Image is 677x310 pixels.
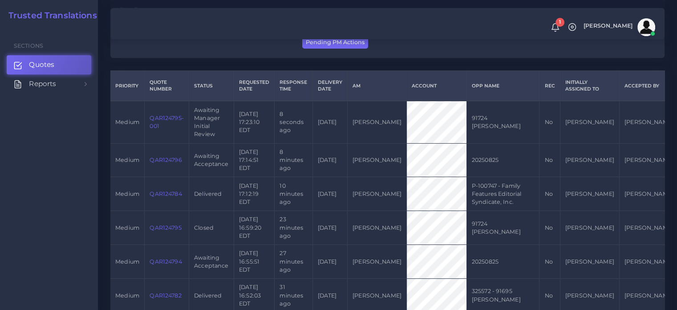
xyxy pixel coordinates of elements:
td: 20250825 [466,245,539,279]
td: Closed [189,211,234,245]
td: No [539,101,560,143]
th: Opp Name [466,71,539,101]
td: [DATE] 16:55:51 EDT [234,245,274,279]
td: 10 minutes ago [275,177,312,211]
td: Delivered [189,177,234,211]
span: medium [115,224,139,231]
a: Quotes [7,55,91,74]
th: Account [407,71,466,101]
td: Awaiting Acceptance [189,245,234,279]
td: [PERSON_NAME] [347,211,406,245]
td: 23 minutes ago [275,211,312,245]
td: Awaiting Manager Initial Review [189,101,234,143]
td: 8 seconds ago [275,101,312,143]
td: [DATE] [312,143,347,177]
td: 20250825 [466,143,539,177]
span: medium [115,190,139,197]
span: 1 [555,18,564,27]
img: avatar [637,18,655,36]
td: [DATE] 17:12:19 EDT [234,177,274,211]
td: [DATE] 16:59:20 EDT [234,211,274,245]
a: QAR124794 [150,258,182,265]
td: 91724 [PERSON_NAME] [466,211,539,245]
a: QAR124795-001 [150,115,183,129]
td: [DATE] [312,177,347,211]
a: Trusted Translations [2,11,97,21]
td: [DATE] 17:23:10 EDT [234,101,274,143]
th: Status [189,71,234,101]
a: Reports [7,74,91,93]
th: Response Time [275,71,312,101]
td: [DATE] 17:14:51 EDT [234,143,274,177]
td: [PERSON_NAME] [347,245,406,279]
th: Initially Assigned to [560,71,619,101]
a: QAR124796 [150,157,182,163]
td: No [539,143,560,177]
td: P-100747 - Family Features Editorial Syndicate, Inc. [466,177,539,211]
th: Priority [110,71,145,101]
th: AM [347,71,406,101]
td: [PERSON_NAME] [560,143,619,177]
td: [PERSON_NAME] [347,143,406,177]
td: No [539,211,560,245]
a: QAR124784 [150,190,182,197]
td: 27 minutes ago [275,245,312,279]
td: [PERSON_NAME] [560,211,619,245]
td: [DATE] [312,101,347,143]
th: Quote Number [145,71,189,101]
span: [PERSON_NAME] [584,23,632,29]
a: [PERSON_NAME]avatar [579,18,658,36]
td: No [539,245,560,279]
span: Sections [14,42,43,49]
td: [PERSON_NAME] [347,177,406,211]
a: QAR124795 [150,224,181,231]
td: [PERSON_NAME] [560,245,619,279]
a: 1 [547,23,563,32]
td: [DATE] [312,245,347,279]
td: 91724 [PERSON_NAME] [466,101,539,143]
span: medium [115,157,139,163]
th: Requested Date [234,71,274,101]
span: Reports [29,79,56,89]
td: 8 minutes ago [275,143,312,177]
a: QAR124782 [150,292,181,299]
td: Awaiting Acceptance [189,143,234,177]
span: medium [115,119,139,125]
td: No [539,177,560,211]
td: [PERSON_NAME] [347,101,406,143]
th: REC [539,71,560,101]
th: Delivery Date [312,71,347,101]
span: medium [115,258,139,265]
td: [PERSON_NAME] [560,101,619,143]
span: medium [115,292,139,299]
td: [PERSON_NAME] [560,177,619,211]
span: Quotes [29,60,54,70]
td: [DATE] [312,211,347,245]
